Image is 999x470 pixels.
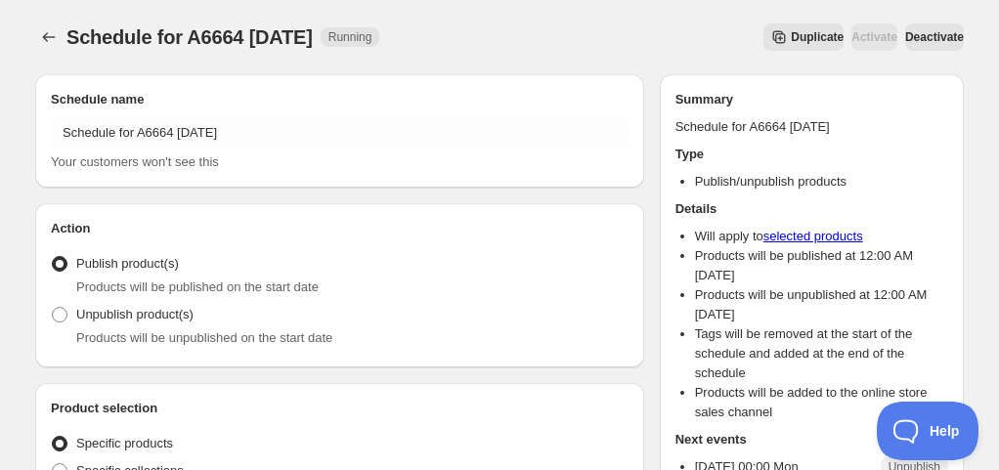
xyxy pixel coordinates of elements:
[76,307,194,321] span: Unpublish product(s)
[695,383,948,422] li: Products will be added to the online store sales channel
[76,436,173,450] span: Specific products
[675,117,948,137] p: Schedule for A6664 [DATE]
[695,227,948,246] li: Will apply to
[675,430,948,449] h2: Next events
[76,256,179,271] span: Publish product(s)
[51,399,629,418] h2: Product selection
[76,279,319,294] span: Products will be published on the start date
[763,229,863,243] a: selected products
[66,26,313,48] span: Schedule for A6664 [DATE]
[763,23,844,51] button: Secondary action label
[695,246,948,285] li: Products will be published at 12:00 AM [DATE]
[905,23,964,51] button: Deactivate
[675,145,948,164] h2: Type
[877,402,979,460] iframe: Toggle Customer Support
[905,29,964,45] span: Deactivate
[675,199,948,219] h2: Details
[51,90,629,109] h2: Schedule name
[675,90,948,109] h2: Summary
[51,154,219,169] span: Your customers won't see this
[695,285,948,324] li: Products will be unpublished at 12:00 AM [DATE]
[695,172,948,192] li: Publish/unpublish products
[791,29,844,45] span: Duplicate
[328,29,372,45] span: Running
[76,330,332,345] span: Products will be unpublished on the start date
[35,23,63,51] button: Schedules
[695,324,948,383] li: Tags will be removed at the start of the schedule and added at the end of the schedule
[51,219,629,238] h2: Action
